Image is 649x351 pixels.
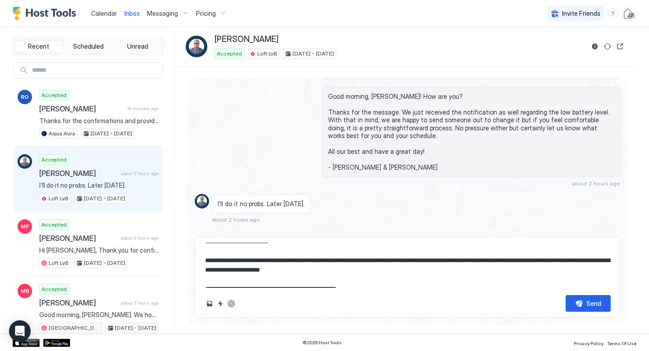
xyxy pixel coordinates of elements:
a: Terms Of Use [607,338,636,347]
span: I'll do it no probs. Later [DATE]. [39,181,159,189]
span: Inbox [124,9,140,17]
span: Loft Lv8 [49,194,69,203]
span: Hi [PERSON_NAME], Thank you for confirming that 34610184336 is the best number to use if we need ... [39,246,159,254]
span: Invite Friends [562,9,600,18]
span: Terms Of Use [607,341,636,346]
span: [DATE] - [DATE] [91,129,132,138]
a: Host Tools Logo [13,7,80,20]
a: Calendar [91,9,117,18]
span: about 3 hours ago [121,235,159,241]
a: Google Play Store [43,339,70,347]
span: [PERSON_NAME] [39,298,117,307]
span: [DATE] - [DATE] [84,194,125,203]
span: [DATE] - [DATE] [84,259,125,267]
span: Pricing [196,9,216,18]
button: Quick reply [215,298,226,309]
div: Send [586,299,601,308]
a: Privacy Policy [574,338,603,347]
span: Aqua Aura [49,129,75,138]
button: Sync reservation [602,41,613,52]
span: Good morning, [PERSON_NAME]. We hope this message finds you well! Ahead of your arrival we wanted... [39,311,159,319]
button: Open reservation [615,41,626,52]
div: Open Intercom Messenger [9,320,31,342]
button: ChatGPT Auto Reply [226,298,237,309]
span: RO [21,93,29,101]
div: menu [608,8,618,19]
span: 19 minutes ago [127,106,159,111]
span: [DATE] - [DATE] [115,324,156,332]
span: Thanks for the confirmations and providing a copy of your ID via text, [PERSON_NAME]. In the unli... [39,117,159,125]
span: about 2 hours ago [212,216,260,223]
span: [PERSON_NAME] [215,34,279,45]
span: Accepted [41,285,67,293]
input: Input Field [28,63,162,78]
span: about 3 hours ago [121,300,159,306]
span: [PERSON_NAME] [39,104,123,113]
button: Upload image [204,298,215,309]
span: Accepted [41,91,67,99]
span: Loft Lv8 [257,50,277,58]
span: MB [21,287,29,295]
button: Send [566,295,611,312]
span: Accepted [41,221,67,229]
span: MF [21,222,29,231]
button: Reservation information [590,41,600,52]
div: User profile [622,6,636,21]
button: Scheduled [64,40,112,53]
span: [DATE] - [DATE] [293,50,334,58]
span: Calendar [91,9,117,17]
span: © 2025 Host Tools [302,340,342,346]
span: Accepted [41,156,67,164]
button: Unread [114,40,161,53]
div: tab-group [13,38,164,55]
span: Loft Lv8 [49,259,69,267]
span: Good morning, [PERSON_NAME]! How are you? Thanks for the message. We just received the notificati... [328,92,614,171]
span: Privacy Policy [574,341,603,346]
a: App Store [13,339,40,347]
span: [GEOGRAPHIC_DATA] [49,324,100,332]
span: [PERSON_NAME] [39,169,117,178]
span: Unread [127,42,148,51]
span: I'll do it no probs. Later [DATE]. [218,200,305,208]
button: Recent [15,40,63,53]
span: Scheduled [73,42,104,51]
span: Recent [28,42,49,51]
span: about 2 hours ago [572,180,620,187]
span: Messaging [147,9,178,18]
a: Inbox [124,9,140,18]
span: [PERSON_NAME] [39,234,117,243]
span: Accepted [217,50,242,58]
span: about 2 hours ago [121,171,159,176]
